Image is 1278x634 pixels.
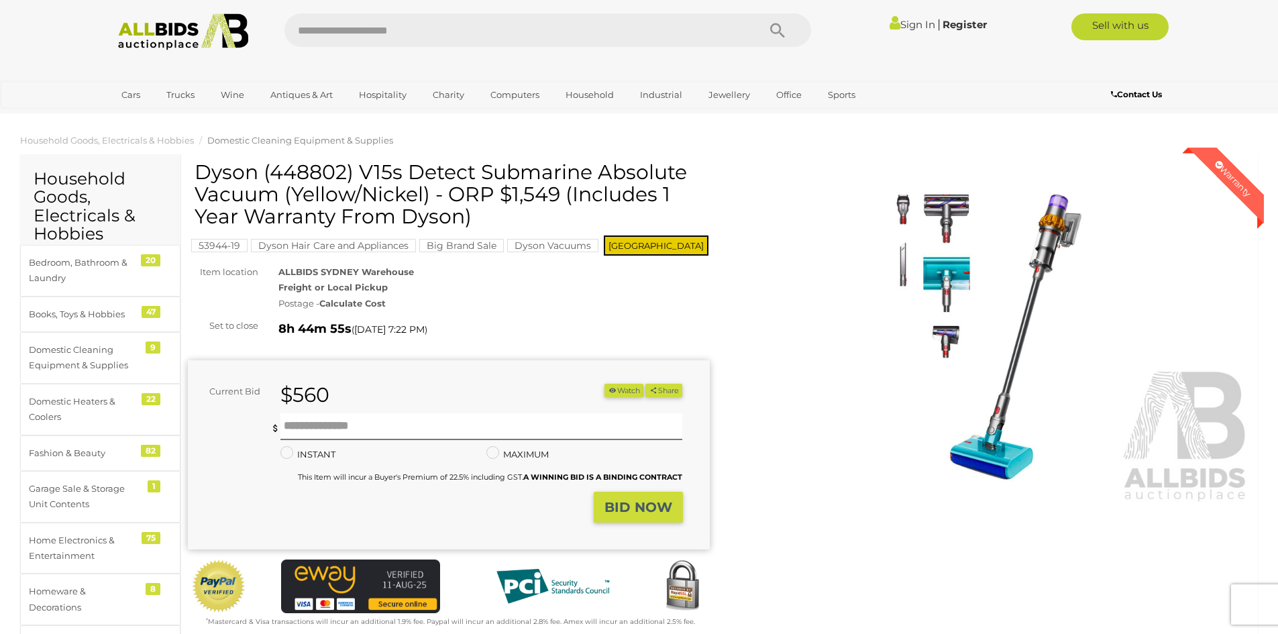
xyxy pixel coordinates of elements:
[178,318,268,333] div: Set to close
[191,239,248,252] mark: 53944-19
[251,239,416,252] mark: Dyson Hair Care and Appliances
[146,583,160,595] div: 8
[29,394,140,425] div: Domestic Heaters & Coolers
[424,84,473,106] a: Charity
[212,84,253,106] a: Wine
[191,560,246,613] img: Official PayPal Seal
[20,332,180,384] a: Domestic Cleaning Equipment & Supplies 9
[1111,89,1162,99] b: Contact Us
[29,445,140,461] div: Fashion & Beauty
[278,266,414,277] strong: ALLBIDS SYDNEY Warehouse
[319,298,386,309] strong: Calculate Cost
[486,447,549,462] label: MAXIMUM
[482,84,548,106] a: Computers
[148,480,160,492] div: 1
[20,574,180,625] a: Homeware & Decorations 8
[29,255,140,286] div: Bedroom, Bathroom & Laundry
[251,240,416,251] a: Dyson Hair Care and Appliances
[20,523,180,574] a: Home Electronics & Entertainment 75
[29,342,140,374] div: Domestic Cleaning Equipment & Supplies
[188,384,270,399] div: Current Bid
[20,384,180,435] a: Domestic Heaters & Coolers 22
[195,161,706,227] h1: Dyson (448802) V15s Detect Submarine Absolute Vacuum (Yellow/Nickel) - ORP $1,549 (Includes 1 Yea...
[507,239,598,252] mark: Dyson Vacuums
[604,384,643,398] button: Watch
[890,18,935,31] a: Sign In
[278,282,388,293] strong: Freight or Local Pickup
[29,533,140,564] div: Home Electronics & Entertainment
[604,235,708,256] span: [GEOGRAPHIC_DATA]
[730,168,1252,504] img: Dyson (448802) V15s Detect Submarine Absolute Vacuum (Yellow/Nickel) - ORP $1,549 (Includes 1 Yea...
[298,472,682,482] small: This Item will incur a Buyer's Premium of 22.5% including GST.
[29,481,140,513] div: Garage Sale & Storage Unit Contents
[191,240,248,251] a: 53944-19
[1202,148,1264,209] div: Warranty
[943,18,987,31] a: Register
[350,84,415,106] a: Hospitality
[819,84,864,106] a: Sports
[111,13,256,50] img: Allbids.com.au
[507,240,598,251] a: Dyson Vacuums
[594,492,683,523] button: BID NOW
[29,307,140,322] div: Books, Toys & Hobbies
[937,17,941,32] span: |
[354,323,425,335] span: [DATE] 7:22 PM
[158,84,203,106] a: Trucks
[1071,13,1169,40] a: Sell with us
[142,393,160,405] div: 22
[142,306,160,318] div: 47
[700,84,759,106] a: Jewellery
[604,384,643,398] li: Watch this item
[744,13,811,47] button: Search
[604,499,672,515] strong: BID NOW
[262,84,341,106] a: Antiques & Art
[523,472,682,482] b: A WINNING BID IS A BINDING CONTRACT
[20,471,180,523] a: Garage Sale & Storage Unit Contents 1
[141,254,160,266] div: 20
[767,84,810,106] a: Office
[207,135,393,146] a: Domestic Cleaning Equipment & Supplies
[486,560,620,613] img: PCI DSS compliant
[20,297,180,332] a: Books, Toys & Hobbies 47
[645,384,682,398] button: Share
[655,560,709,613] img: Secured by Rapid SSL
[113,84,149,106] a: Cars
[146,341,160,354] div: 9
[419,240,504,251] a: Big Brand Sale
[113,106,225,128] a: [GEOGRAPHIC_DATA]
[557,84,623,106] a: Household
[20,435,180,471] a: Fashion & Beauty 82
[419,239,504,252] mark: Big Brand Sale
[141,445,160,457] div: 82
[278,296,710,311] div: Postage -
[20,245,180,297] a: Bedroom, Bathroom & Laundry 20
[281,560,440,613] img: eWAY Payment Gateway
[34,170,167,244] h2: Household Goods, Electricals & Hobbies
[178,264,268,280] div: Item location
[280,447,335,462] label: INSTANT
[206,617,695,626] small: Mastercard & Visa transactions will incur an additional 1.9% fee. Paypal will incur an additional...
[20,135,194,146] a: Household Goods, Electricals & Hobbies
[1111,87,1165,102] a: Contact Us
[142,532,160,544] div: 75
[278,321,352,336] strong: 8h 44m 55s
[280,382,329,407] strong: $560
[29,584,140,615] div: Homeware & Decorations
[631,84,691,106] a: Industrial
[352,324,427,335] span: ( )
